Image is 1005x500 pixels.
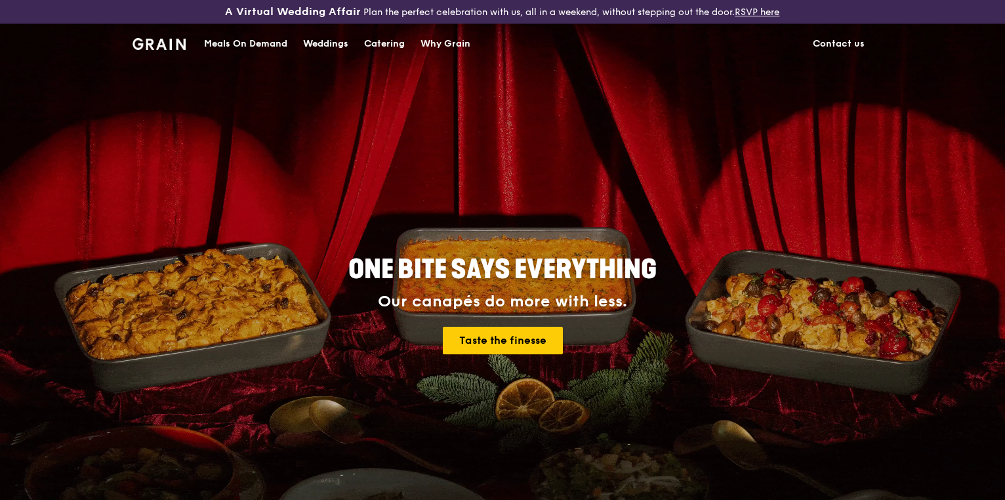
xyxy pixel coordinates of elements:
[303,24,348,64] div: Weddings
[805,24,872,64] a: Contact us
[356,24,413,64] a: Catering
[204,24,287,64] div: Meals On Demand
[133,38,186,50] img: Grain
[295,24,356,64] a: Weddings
[413,24,478,64] a: Why Grain
[420,24,470,64] div: Why Grain
[735,7,779,18] a: RSVP here
[133,23,186,62] a: GrainGrain
[443,327,563,354] a: Taste the finesse
[266,293,739,311] div: Our canapés do more with less.
[364,24,405,64] div: Catering
[167,5,837,18] div: Plan the perfect celebration with us, all in a weekend, without stepping out the door.
[225,5,361,18] h3: A Virtual Wedding Affair
[348,254,657,285] span: ONE BITE SAYS EVERYTHING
